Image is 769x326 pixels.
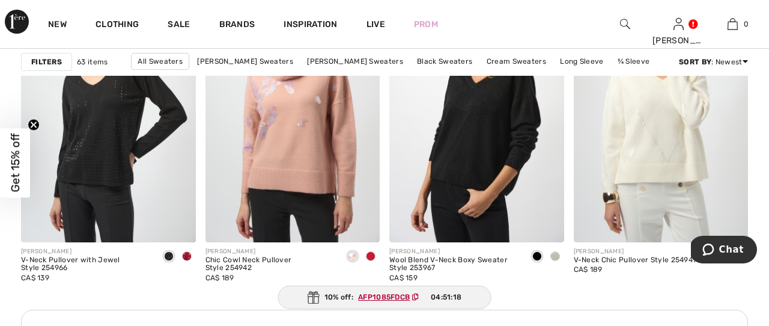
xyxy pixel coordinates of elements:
[205,256,335,273] div: Chic Cowl Neck Pullover Style 254942
[131,53,189,70] a: All Sweaters
[278,286,491,309] div: 10% off:
[673,17,684,31] img: My Info
[77,57,108,67] span: 63 items
[481,54,552,69] a: Cream Sweaters
[21,247,150,256] div: [PERSON_NAME]
[528,247,546,267] div: Black
[358,293,410,301] ins: AFP1085FDCB
[546,247,564,267] div: Light gray
[673,18,684,29] a: Sign In
[31,57,62,67] strong: Filters
[205,247,335,256] div: [PERSON_NAME]
[612,54,655,69] a: ¾ Sleeve
[389,247,518,256] div: [PERSON_NAME]
[219,19,255,32] a: Brands
[301,54,409,69] a: [PERSON_NAME] Sweaters
[178,247,196,267] div: Deep cherry
[160,247,178,267] div: Black
[691,236,757,266] iframe: Opens a widget where you can chat to one of our agents
[744,19,749,29] span: 0
[706,17,759,31] a: 0
[728,17,738,31] img: My Bag
[574,265,603,274] span: CA$ 189
[21,256,150,273] div: V-Neck Pullover with Jewel Style 254966
[362,247,380,267] div: Merlot
[554,54,609,69] a: Long Sleeve
[28,119,40,131] button: Close teaser
[358,70,388,85] a: Solid
[652,34,705,47] div: [PERSON_NAME]
[574,247,698,256] div: [PERSON_NAME]
[191,54,299,69] a: [PERSON_NAME] Sweaters
[411,54,478,69] a: Black Sweaters
[21,274,49,282] span: CA$ 139
[48,19,67,32] a: New
[679,57,748,67] div: : Newest
[96,19,139,32] a: Clothing
[389,70,429,85] a: Pattern
[389,274,418,282] span: CA$ 159
[414,18,438,31] a: Prom
[5,10,29,34] img: 1ère Avenue
[574,256,698,265] div: V-Neck Chic Pullover Style 254949
[344,247,362,267] div: Rose
[284,19,337,32] span: Inspiration
[168,19,190,32] a: Sale
[366,18,385,31] a: Live
[389,256,518,273] div: Wool Blend V-Neck Boxy Sweater Style 253967
[679,58,711,66] strong: Sort By
[308,291,320,304] img: Gift.svg
[205,274,234,282] span: CA$ 189
[431,292,461,303] span: 04:51:18
[620,17,630,31] img: search the website
[8,134,22,192] span: Get 15% off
